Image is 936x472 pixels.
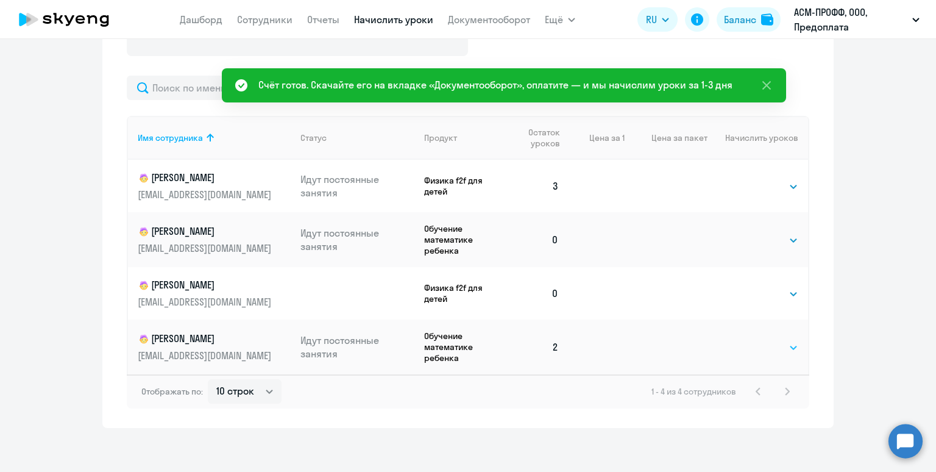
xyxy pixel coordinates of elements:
[707,116,808,160] th: Начислить уроков
[506,160,569,212] td: 3
[138,224,274,239] p: [PERSON_NAME]
[424,175,506,197] p: Физика f2f для детей
[651,386,736,397] span: 1 - 4 из 4 сотрудников
[448,13,530,26] a: Документооборот
[354,13,433,26] a: Начислить уроки
[138,349,274,362] p: [EMAIL_ADDRESS][DOMAIN_NAME]
[300,132,327,143] div: Статус
[724,12,756,27] div: Баланс
[424,282,506,304] p: Физика f2f для детей
[138,132,291,143] div: Имя сотрудника
[258,77,732,92] div: Счёт готов. Скачайте его на вкладке «Документооборот», оплатите — и мы начислим уроки за 1-3 дня
[138,171,291,201] a: child[PERSON_NAME][EMAIL_ADDRESS][DOMAIN_NAME]
[788,5,926,34] button: АСМ-ПРОФФ, ООО, Предоплата
[138,226,150,238] img: child
[300,173,415,199] p: Идут постоянные занятия
[637,7,678,32] button: RU
[506,267,569,320] td: 0
[506,320,569,374] td: 2
[516,127,569,149] div: Остаток уроков
[307,13,339,26] a: Отчеты
[237,13,292,26] a: Сотрудники
[761,13,773,26] img: balance
[794,5,907,34] p: АСМ-ПРОФФ, ООО, Предоплата
[646,12,657,27] span: RU
[138,278,274,293] p: [PERSON_NAME]
[138,188,274,201] p: [EMAIL_ADDRESS][DOMAIN_NAME]
[138,332,291,362] a: child[PERSON_NAME][EMAIL_ADDRESS][DOMAIN_NAME]
[138,295,274,309] p: [EMAIL_ADDRESS][DOMAIN_NAME]
[717,7,781,32] button: Балансbalance
[545,12,563,27] span: Ещё
[127,76,461,100] input: Поиск по имени, email, продукту или статусу
[424,223,506,256] p: Обучение математике ребенка
[424,132,457,143] div: Продукт
[424,331,506,363] p: Обучение математике ребенка
[138,241,274,255] p: [EMAIL_ADDRESS][DOMAIN_NAME]
[138,224,291,255] a: child[PERSON_NAME][EMAIL_ADDRESS][DOMAIN_NAME]
[180,13,222,26] a: Дашборд
[138,332,274,346] p: [PERSON_NAME]
[545,7,575,32] button: Ещё
[138,132,203,143] div: Имя сотрудника
[138,172,150,184] img: child
[516,127,559,149] span: Остаток уроков
[138,333,150,345] img: child
[569,116,625,160] th: Цена за 1
[300,132,415,143] div: Статус
[300,226,415,253] p: Идут постоянные занятия
[141,386,203,397] span: Отображать по:
[138,279,150,291] img: child
[424,132,506,143] div: Продукт
[300,334,415,360] p: Идут постоянные занятия
[138,171,274,185] p: [PERSON_NAME]
[506,212,569,267] td: 0
[138,278,291,309] a: child[PERSON_NAME][EMAIL_ADDRESS][DOMAIN_NAME]
[625,116,707,160] th: Цена за пакет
